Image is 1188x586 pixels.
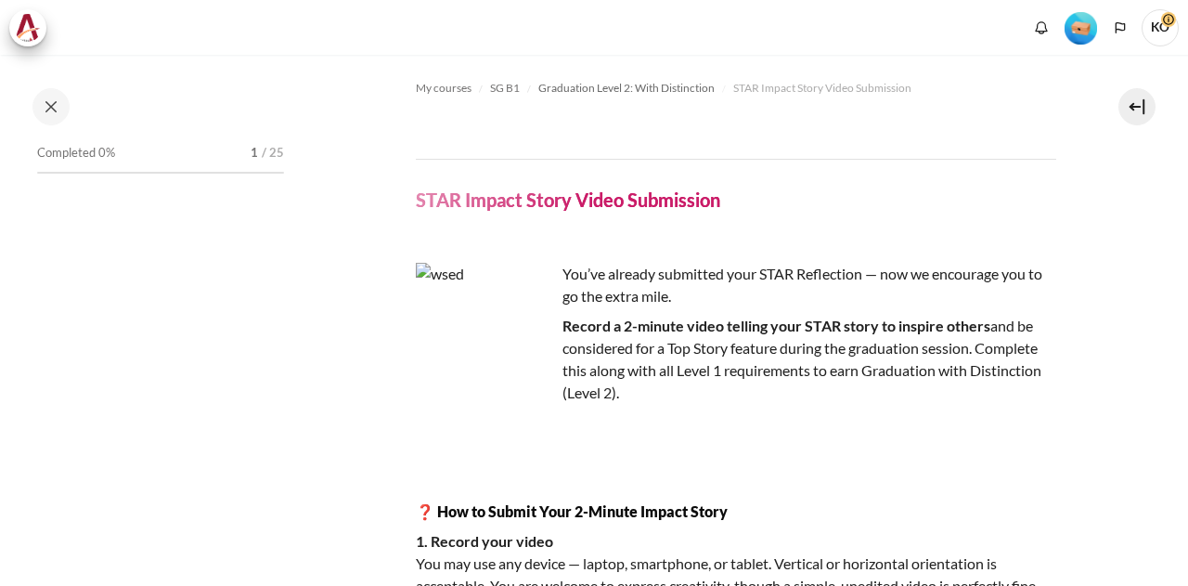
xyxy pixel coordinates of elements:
[416,80,471,97] span: My courses
[251,144,258,163] span: 1
[490,77,520,99] a: SG B1
[1027,14,1055,42] div: Show notification window with no new notifications
[262,144,284,163] span: / 25
[37,140,284,192] a: Completed 0% 1 / 25
[416,263,555,402] img: wsed
[1057,10,1104,45] a: Level #1
[416,315,1056,404] p: and be considered for a Top Story feature during the graduation session. Complete this along with...
[1065,10,1097,45] div: Level #1
[733,77,911,99] a: STAR Impact Story Video Submission
[1106,14,1134,42] button: Languages
[9,9,56,46] a: Architeck Architeck
[538,77,715,99] a: Graduation Level 2: With Distinction
[416,263,1056,307] p: You’ve already submitted your STAR Reflection — now we encourage you to go the extra mile.
[416,502,728,520] strong: ❓ How to Submit Your 2-Minute Impact Story
[1142,9,1179,46] a: User menu
[416,77,471,99] a: My courses
[733,80,911,97] span: STAR Impact Story Video Submission
[416,73,1056,103] nav: Navigation bar
[15,14,41,42] img: Architeck
[416,532,553,550] strong: 1. Record your video
[37,144,115,163] span: Completed 0%
[490,80,520,97] span: SG B1
[538,80,715,97] span: Graduation Level 2: With Distinction
[1065,12,1097,45] img: Level #1
[416,188,720,212] h4: STAR Impact Story Video Submission
[562,317,990,334] strong: Record a 2-minute video telling your STAR story to inspire others
[1142,9,1179,46] span: KO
